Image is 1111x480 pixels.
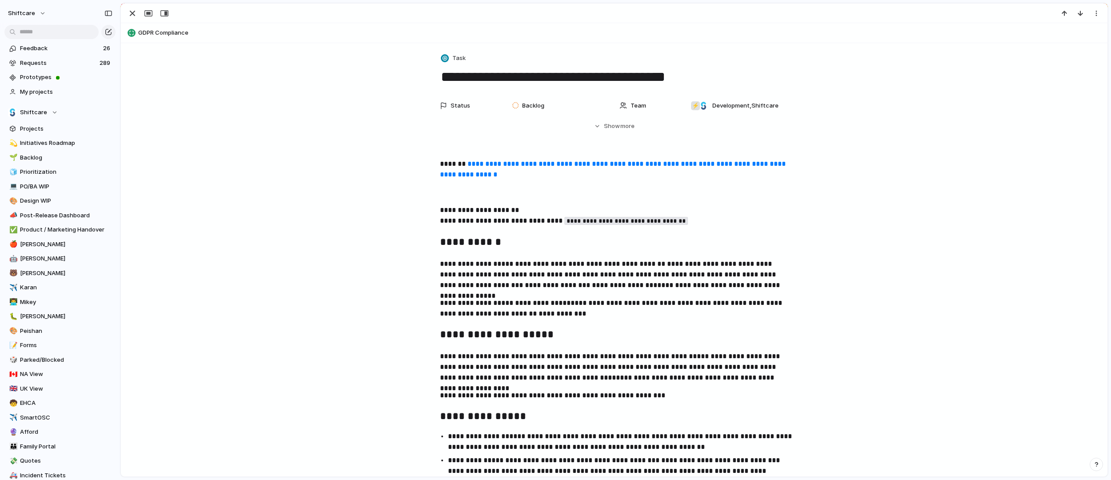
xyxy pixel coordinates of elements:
[20,399,112,408] span: EHCA
[9,283,16,293] div: ✈️
[9,355,16,365] div: 🎲
[4,252,116,265] a: 🤖[PERSON_NAME]
[439,52,468,65] button: Task
[4,106,116,119] button: Shiftcare
[4,382,116,396] a: 🇬🇧UK View
[100,59,112,68] span: 289
[4,42,116,55] a: Feedback26
[20,196,112,205] span: Design WIP
[8,211,17,220] button: 📣
[8,413,17,422] button: ✈️
[4,180,116,193] a: 💻PO/BA WIP
[4,353,116,367] a: 🎲Parked/Blocked
[20,413,112,422] span: SmartOSC
[20,168,112,176] span: Prioritization
[8,298,17,307] button: 👨‍💻
[8,283,17,292] button: ✈️
[20,298,112,307] span: Mikey
[4,165,116,179] div: 🧊Prioritization
[8,9,35,18] span: shiftcare
[20,442,112,451] span: Family Portal
[4,396,116,410] a: 🧒EHCA
[4,440,116,453] a: 👪Family Portal
[20,312,112,321] span: [PERSON_NAME]
[9,326,16,336] div: 🎨
[8,254,17,263] button: 🤖
[9,456,16,466] div: 💸
[9,441,16,452] div: 👪
[4,223,116,236] div: ✅Product / Marketing Handover
[20,370,112,379] span: NA View
[604,122,620,131] span: Show
[8,269,17,278] button: 🐻
[9,152,16,163] div: 🌱
[4,339,116,352] div: 📝Forms
[4,209,116,222] a: 📣Post-Release Dashboard
[522,101,544,110] span: Backlog
[4,296,116,309] a: 👨‍💻Mikey
[4,310,116,323] div: 🐛[PERSON_NAME]
[9,427,16,437] div: 🔮
[8,399,17,408] button: 🧒
[8,370,17,379] button: 🇨🇦
[9,297,16,307] div: 👨‍💻
[4,425,116,439] a: 🔮Afford
[9,196,16,206] div: 🎨
[451,101,470,110] span: Status
[20,225,112,234] span: Product / Marketing Handover
[4,136,116,150] div: 💫Initiatives Roadmap
[691,101,700,110] div: ⚡
[8,182,17,191] button: 💻
[4,324,116,338] div: 🎨Peishan
[9,181,16,192] div: 💻
[9,312,16,322] div: 🐛
[125,26,1103,40] button: GDPR Compliance
[8,456,17,465] button: 💸
[20,254,112,263] span: [PERSON_NAME]
[9,412,16,423] div: ✈️
[8,153,17,162] button: 🌱
[138,28,1103,37] span: GDPR Compliance
[8,356,17,364] button: 🎲
[8,168,17,176] button: 🧊
[8,428,17,436] button: 🔮
[4,71,116,84] a: Prototypes
[20,124,112,133] span: Projects
[4,85,116,99] a: My projects
[4,454,116,468] a: 💸Quotes
[20,384,112,393] span: UK View
[4,194,116,208] div: 🎨Design WIP
[20,283,112,292] span: Karan
[20,153,112,162] span: Backlog
[8,139,17,148] button: 💫
[4,56,116,70] a: Requests289
[20,59,97,68] span: Requests
[8,471,17,480] button: 🚑
[9,225,16,235] div: ✅
[4,368,116,381] a: 🇨🇦NA View
[20,182,112,191] span: PO/BA WIP
[20,356,112,364] span: Parked/Blocked
[20,341,112,350] span: Forms
[20,471,112,480] span: Incident Tickets
[4,411,116,424] a: ✈️SmartOSC
[8,312,17,321] button: 🐛
[8,327,17,336] button: 🎨
[4,267,116,280] a: 🐻[PERSON_NAME]
[4,281,116,294] a: ✈️Karan
[620,122,635,131] span: more
[8,196,17,205] button: 🎨
[8,384,17,393] button: 🇬🇧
